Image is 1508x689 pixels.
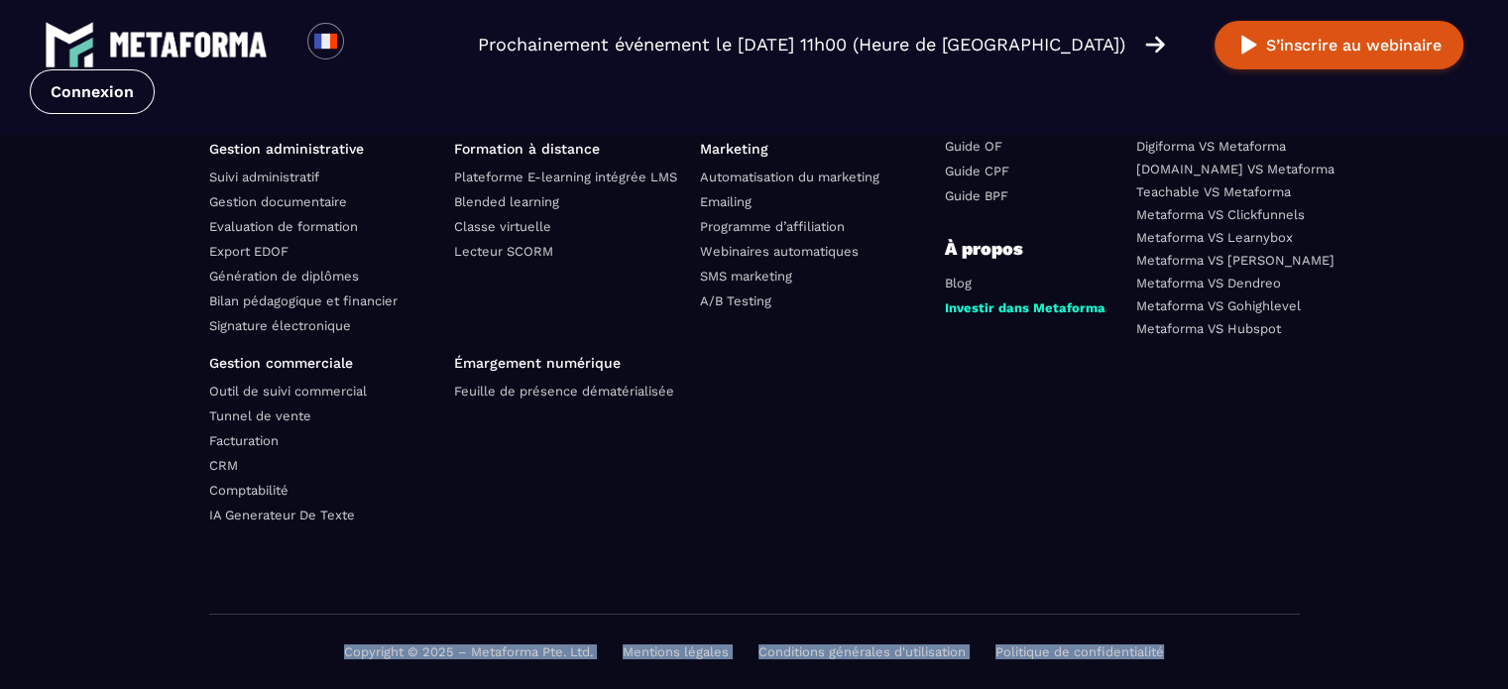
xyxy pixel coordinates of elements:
[1145,34,1165,56] img: arrow-right
[1136,230,1293,245] a: Metaforma VS Learnybox
[454,170,677,184] a: Plateforme E-learning intégrée LMS
[945,300,1105,315] a: Investir dans Metaforma
[700,194,752,209] a: Emailing
[209,141,440,157] p: Gestion administrative
[209,244,289,259] a: Export EDOF
[945,276,972,290] a: Blog
[209,433,279,448] a: Facturation
[209,508,355,522] a: IA Generateur De Texte
[1136,207,1305,222] a: Metaforma VS Clickfunnels
[209,318,351,333] a: Signature électronique
[1136,184,1291,199] a: Teachable VS Metaforma
[109,32,268,57] img: logo
[454,194,559,209] a: Blended learning
[623,644,729,659] a: Mentions légales
[209,219,358,234] a: Evaluation de formation
[454,384,674,399] a: Feuille de présence dématérialisée
[700,269,792,284] a: SMS marketing
[30,69,155,114] a: Connexion
[209,269,359,284] a: Génération de diplômes
[945,139,1002,154] a: Guide OF
[209,408,311,423] a: Tunnel de vente
[209,355,440,371] p: Gestion commerciale
[700,141,931,157] p: Marketing
[945,188,1008,203] a: Guide BPF
[344,23,393,66] div: Search for option
[1136,321,1281,336] a: Metaforma VS Hubspot
[700,293,771,308] a: A/B Testing
[361,33,376,57] input: Search for option
[700,219,845,234] a: Programme d’affiliation
[1236,33,1261,57] img: play
[45,20,94,69] img: logo
[209,458,238,473] a: CRM
[454,219,551,234] a: Classe virtuelle
[209,194,347,209] a: Gestion documentaire
[945,164,1009,178] a: Guide CPF
[758,644,966,659] a: Conditions générales d'utilisation
[945,235,1120,263] p: À propos
[700,170,879,184] a: Automatisation du marketing
[1215,21,1463,69] button: S’inscrire au webinaire
[344,644,593,659] p: Copyright © 2025 – Metaforma Pte. Ltd.
[995,644,1164,659] a: Politique de confidentialité
[478,31,1125,58] p: Prochainement événement le [DATE] 11h00 (Heure de [GEOGRAPHIC_DATA])
[209,483,289,498] a: Comptabilité
[1136,298,1301,313] a: Metaforma VS Gohighlevel
[1136,139,1286,154] a: Digiforma VS Metaforma
[313,29,338,54] img: fr
[1136,276,1281,290] a: Metaforma VS Dendreo
[1136,253,1334,268] a: Metaforma VS [PERSON_NAME]
[209,293,398,308] a: Bilan pédagogique et financier
[700,244,859,259] a: Webinaires automatiques
[1136,162,1334,176] a: [DOMAIN_NAME] VS Metaforma
[209,170,319,184] a: Suivi administratif
[454,355,685,371] p: Émargement numérique
[454,244,553,259] a: Lecteur SCORM
[454,141,685,157] p: Formation à distance
[209,384,367,399] a: Outil de suivi commercial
